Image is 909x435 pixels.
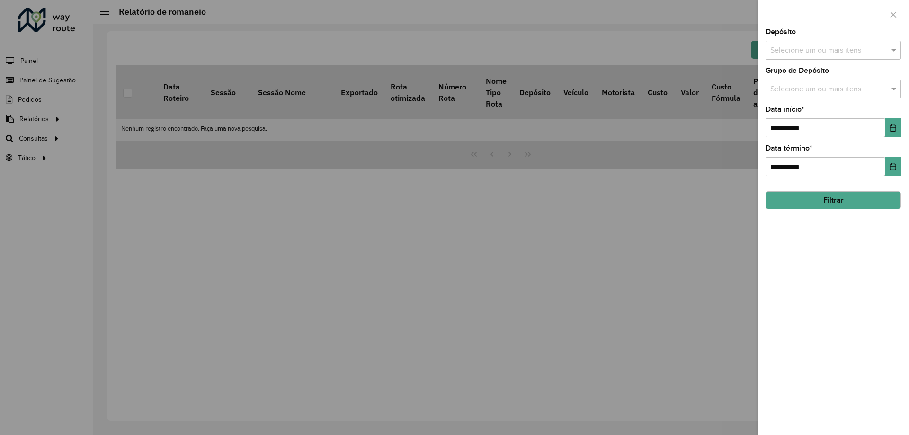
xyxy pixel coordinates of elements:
label: Data término [766,142,812,154]
label: Data início [766,104,804,115]
button: Choose Date [885,157,901,176]
label: Depósito [766,26,796,37]
label: Grupo de Depósito [766,65,829,76]
button: Choose Date [885,118,901,137]
button: Filtrar [766,191,901,209]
